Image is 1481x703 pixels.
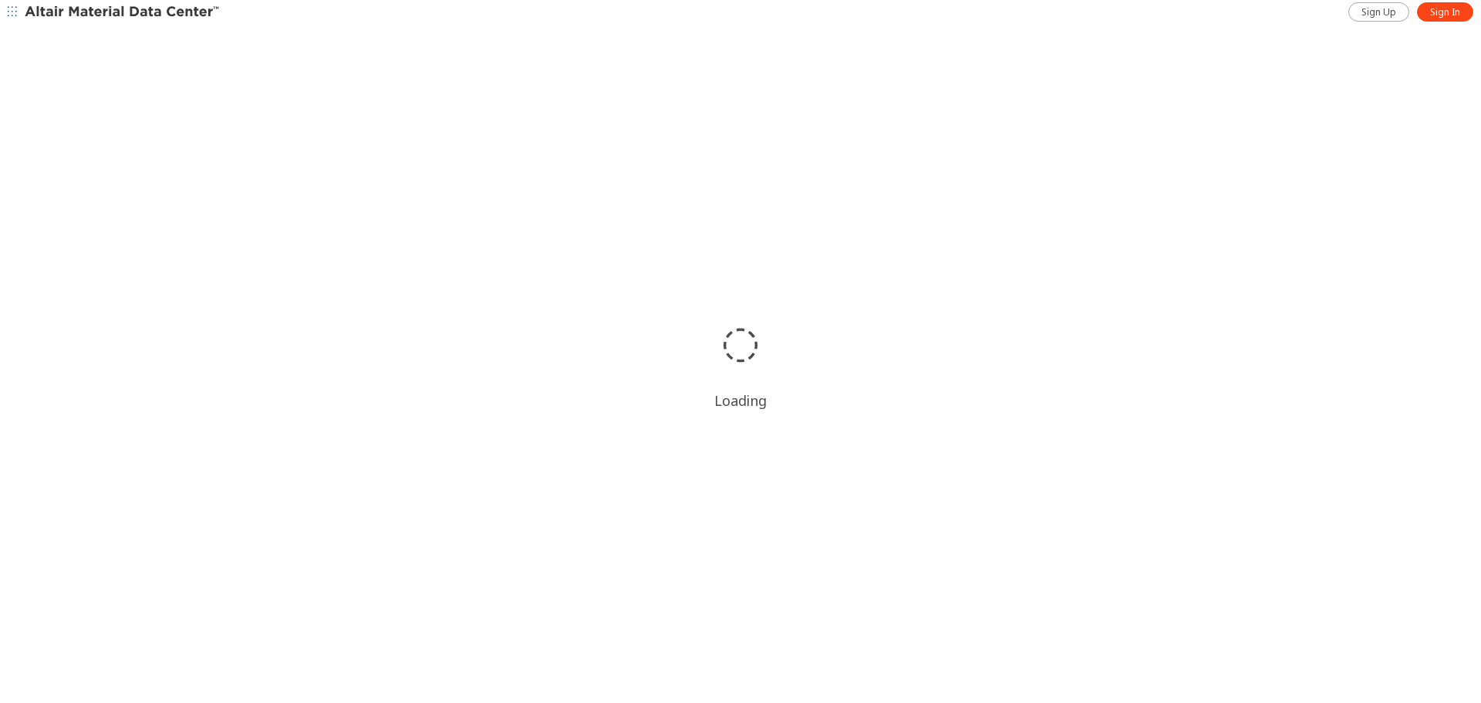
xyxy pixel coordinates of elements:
[1417,2,1473,22] a: Sign In
[25,5,221,20] img: Altair Material Data Center
[1361,6,1396,19] span: Sign Up
[1348,2,1409,22] a: Sign Up
[714,391,767,410] div: Loading
[1430,6,1460,19] span: Sign In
